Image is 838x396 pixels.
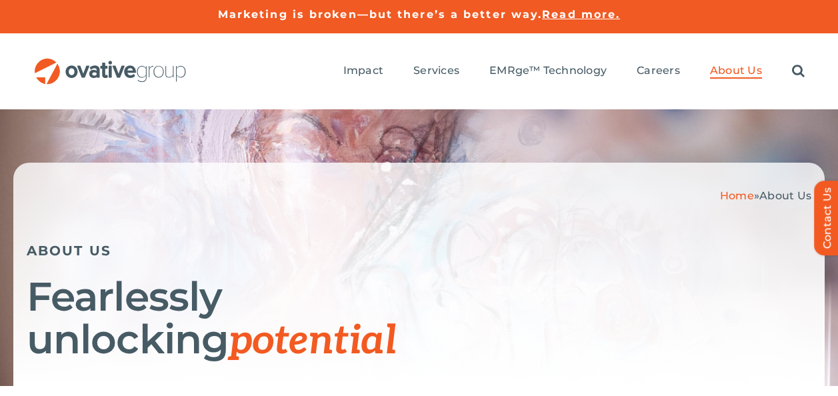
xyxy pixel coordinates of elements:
h5: ABOUT US [27,243,811,259]
span: potential [229,317,396,365]
span: EMRge™ Technology [489,64,607,77]
a: Careers [637,64,680,79]
a: Search [792,64,805,79]
span: About Us [710,64,762,77]
a: EMRge™ Technology [489,64,607,79]
a: About Us [710,64,762,79]
h1: Fearlessly unlocking [27,275,811,363]
span: Impact [343,64,383,77]
a: Marketing is broken—but there’s a better way. [218,8,543,21]
nav: Menu [343,50,805,93]
a: Home [720,189,754,202]
a: OG_Full_horizontal_RGB [33,57,187,69]
a: Services [413,64,459,79]
span: Services [413,64,459,77]
span: Careers [637,64,680,77]
a: Impact [343,64,383,79]
span: » [720,189,811,202]
a: Read more. [542,8,620,21]
span: About Us [759,189,811,202]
